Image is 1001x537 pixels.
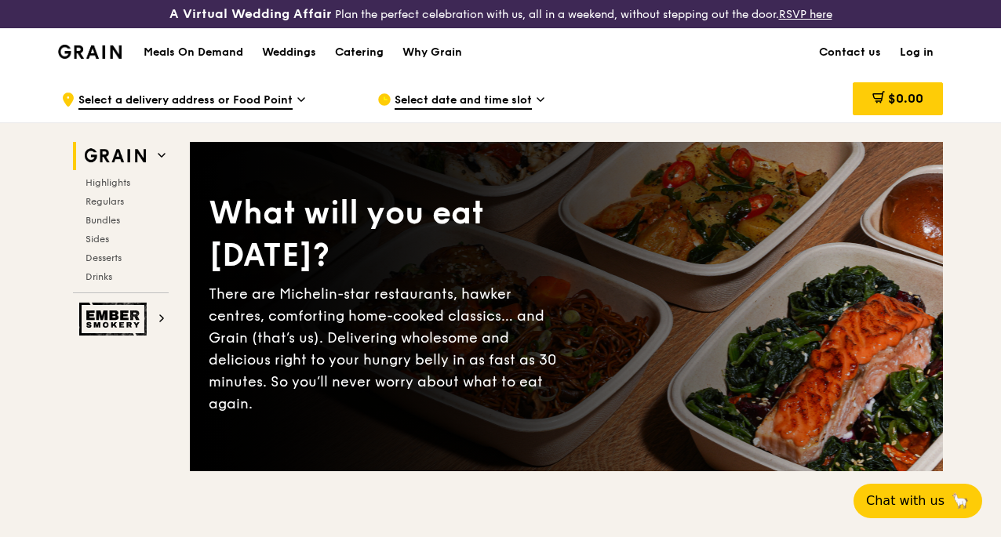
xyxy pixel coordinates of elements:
div: Catering [335,29,384,76]
a: GrainGrain [58,27,122,74]
a: Weddings [253,29,326,76]
a: Contact us [810,29,890,76]
span: Regulars [86,196,124,207]
div: There are Michelin-star restaurants, hawker centres, comforting home-cooked classics… and Grain (... [209,283,566,415]
div: Plan the perfect celebration with us, all in a weekend, without stepping out the door. [167,6,835,22]
span: Select a delivery address or Food Point [78,93,293,110]
a: RSVP here [779,8,832,21]
a: Why Grain [393,29,471,76]
span: Drinks [86,271,112,282]
div: Why Grain [402,29,462,76]
span: Chat with us [866,492,945,510]
div: Weddings [262,29,316,76]
button: Chat with us🦙 [854,484,982,518]
img: Grain web logo [79,142,151,170]
a: Catering [326,29,393,76]
h1: Meals On Demand [144,45,243,60]
span: 🦙 [951,492,970,510]
div: What will you eat [DATE]? [209,192,566,277]
img: Grain [58,45,122,59]
span: $0.00 [888,91,923,106]
h3: A Virtual Wedding Affair [169,6,332,22]
span: Bundles [86,215,120,226]
span: Highlights [86,177,130,188]
span: Sides [86,234,109,245]
span: Select date and time slot [395,93,532,110]
a: Log in [890,29,943,76]
span: Desserts [86,252,122,263]
img: Ember Smokery web logo [79,303,151,336]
